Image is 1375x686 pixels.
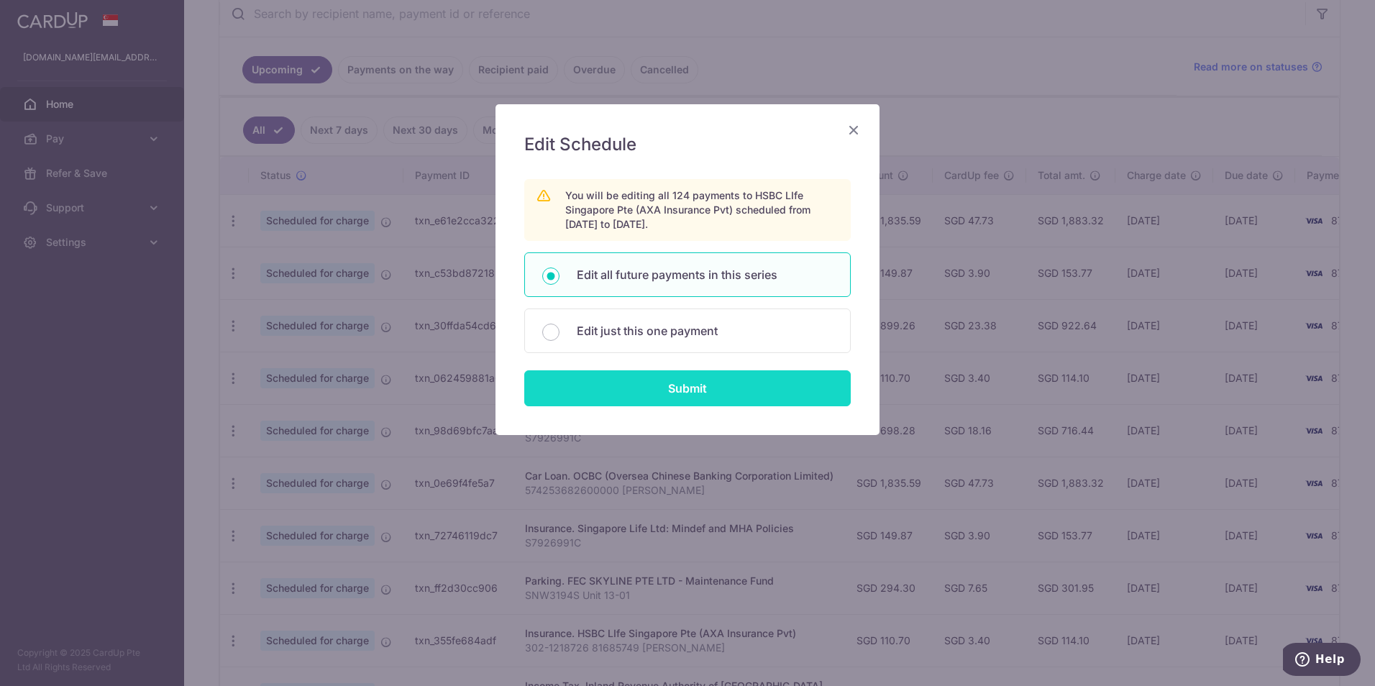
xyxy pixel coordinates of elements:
[845,122,862,139] button: Close
[577,322,833,339] p: Edit just this one payment
[577,266,833,283] p: Edit all future payments in this series
[565,188,839,232] p: You will be editing all 124 payments to HSBC LIfe Singapore Pte (AXA Insurance Pvt) scheduled fro...
[524,133,851,156] h5: Edit Schedule
[524,370,851,406] input: Submit
[1283,643,1361,679] iframe: Opens a widget where you can find more information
